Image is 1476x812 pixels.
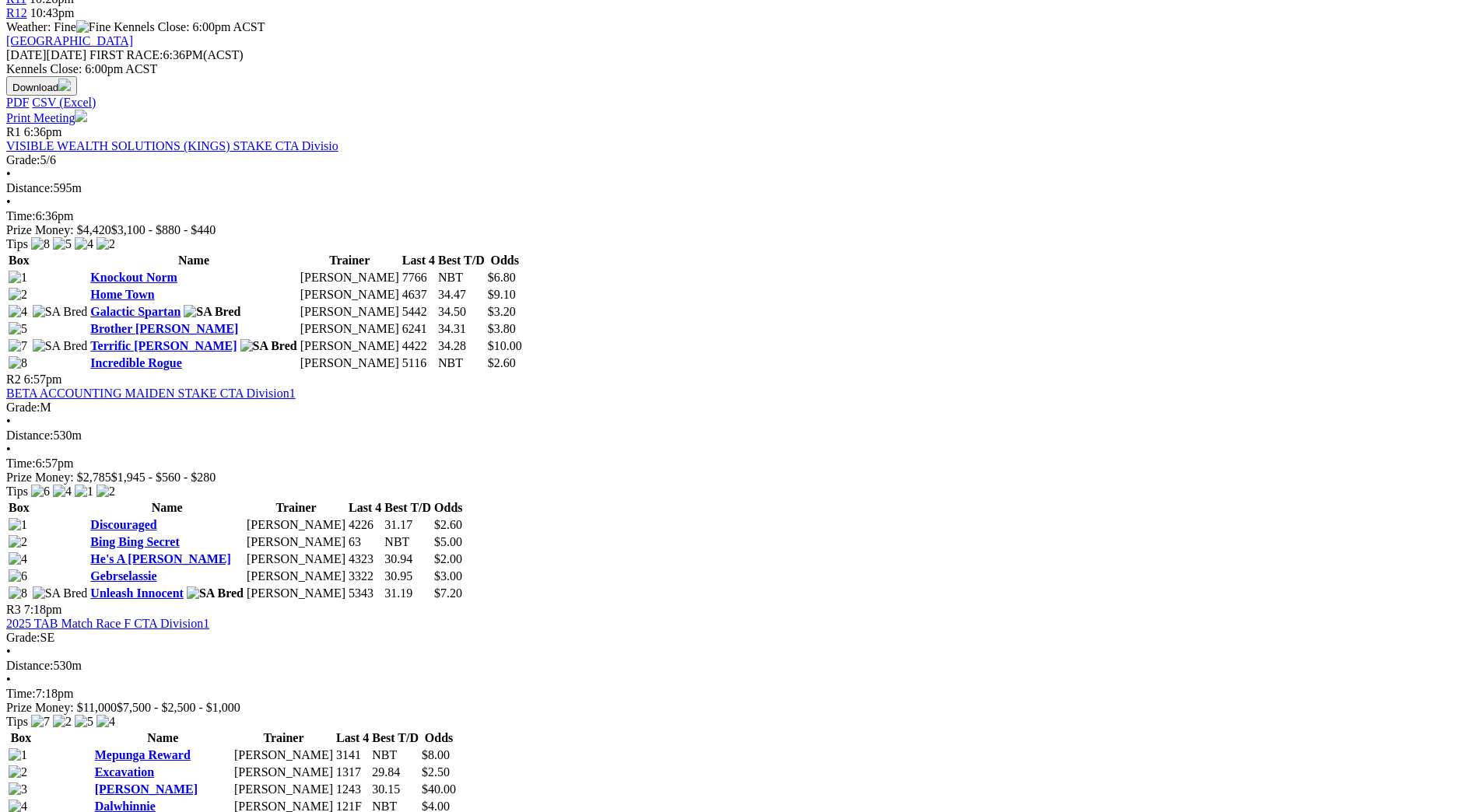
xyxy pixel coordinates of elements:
[9,586,27,600] img: 8
[9,748,27,762] img: 1
[9,569,27,583] img: 6
[53,715,72,729] img: 2
[33,305,88,319] img: SA Bred
[24,603,62,616] span: 7:18pm
[434,518,462,531] span: $2.60
[111,223,216,236] span: $3,100 - $880 - $440
[58,79,71,91] img: download.svg
[117,701,240,714] span: $7,500 - $2,500 - $1,000
[348,586,382,601] td: 5343
[90,322,238,335] a: Brother [PERSON_NAME]
[6,139,338,152] a: VISIBLE WEALTH SOLUTIONS (KINGS) STAKE CTA Divisio
[90,535,179,548] a: Bing Bing Secret
[6,223,1470,237] div: Prize Money: $4,420
[6,96,1470,110] div: Download
[422,765,450,779] span: $2.50
[9,254,30,267] span: Box
[32,96,96,109] a: CSV (Excel)
[401,321,436,337] td: 6241
[89,253,297,268] th: Name
[401,355,436,371] td: 5116
[233,765,334,780] td: [PERSON_NAME]
[31,237,50,251] img: 8
[300,321,400,337] td: [PERSON_NAME]
[90,339,237,352] a: Terrific [PERSON_NAME]
[348,569,382,584] td: 3322
[6,443,11,456] span: •
[75,485,93,499] img: 1
[488,305,516,318] span: $3.20
[401,253,436,268] th: Last 4
[6,603,21,616] span: R3
[33,339,88,353] img: SA Bred
[384,500,432,516] th: Best T/D
[300,355,400,371] td: [PERSON_NAME]
[300,304,400,320] td: [PERSON_NAME]
[422,782,456,796] span: $40.00
[233,747,334,763] td: [PERSON_NAME]
[384,517,432,533] td: 31.17
[9,518,27,532] img: 1
[246,586,346,601] td: [PERSON_NAME]
[384,569,432,584] td: 30.95
[90,356,181,369] a: Incredible Rogue
[90,569,156,583] a: Gebrselassie
[6,429,53,442] span: Distance:
[6,429,1470,443] div: 530m
[246,517,346,533] td: [PERSON_NAME]
[76,20,110,34] img: Fine
[9,356,27,370] img: 8
[434,535,462,548] span: $5.00
[6,181,53,194] span: Distance:
[75,237,93,251] img: 4
[6,401,40,414] span: Grade:
[488,288,516,301] span: $9.10
[33,586,88,600] img: SA Bred
[6,209,36,222] span: Time:
[384,551,432,567] td: 30.94
[9,535,27,549] img: 2
[9,322,27,336] img: 5
[184,305,240,319] img: SA Bred
[6,153,1470,167] div: 5/6
[371,765,419,780] td: 29.84
[6,153,40,166] span: Grade:
[90,552,230,565] a: He's A [PERSON_NAME]
[6,687,1470,701] div: 7:18pm
[6,659,1470,673] div: 530m
[371,730,419,746] th: Best T/D
[6,62,1470,76] div: Kennels Close: 6:00pm ACST
[6,125,21,138] span: R1
[437,338,486,354] td: 34.28
[300,287,400,303] td: [PERSON_NAME]
[6,617,209,630] a: 2025 TAB Match Race F CTA Division1
[434,552,462,565] span: $2.00
[246,569,346,584] td: [PERSON_NAME]
[9,552,27,566] img: 4
[6,48,47,61] span: [DATE]
[437,287,486,303] td: 34.47
[434,586,462,600] span: $7.20
[348,534,382,550] td: 63
[300,270,400,285] td: [PERSON_NAME]
[111,471,216,484] span: $1,945 - $560 - $280
[6,645,11,658] span: •
[487,253,523,268] th: Odds
[9,782,27,796] img: 3
[401,338,436,354] td: 4422
[6,673,11,686] span: •
[335,730,370,746] th: Last 4
[6,415,11,428] span: •
[95,765,154,779] a: Excavation
[437,304,486,320] td: 34.50
[6,181,1470,195] div: 595m
[9,501,30,514] span: Box
[90,586,184,600] a: Unleash Innocent
[9,271,27,285] img: 1
[75,715,93,729] img: 5
[335,782,370,797] td: 1243
[6,687,36,700] span: Time:
[384,534,432,550] td: NBT
[233,782,334,797] td: [PERSON_NAME]
[401,304,436,320] td: 5442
